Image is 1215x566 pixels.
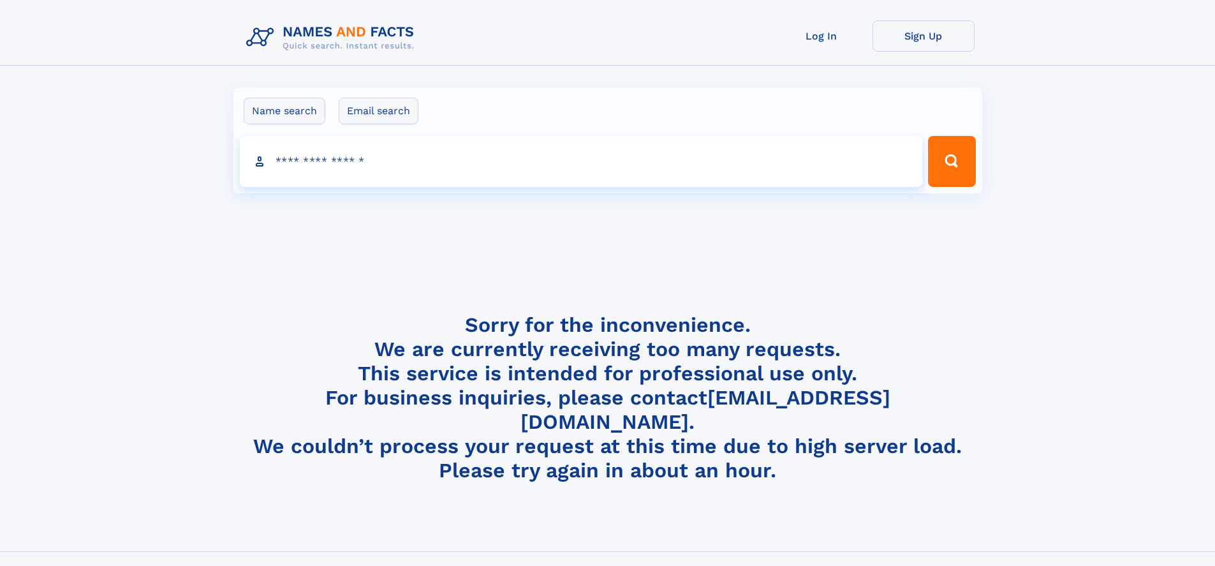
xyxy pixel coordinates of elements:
[520,385,890,434] a: [EMAIL_ADDRESS][DOMAIN_NAME]
[241,313,975,483] h4: Sorry for the inconvenience. We are currently receiving too many requests. This service is intend...
[873,20,975,52] a: Sign Up
[339,98,418,124] label: Email search
[244,98,325,124] label: Name search
[241,20,425,55] img: Logo Names and Facts
[928,136,975,187] button: Search Button
[240,136,923,187] input: search input
[770,20,873,52] a: Log In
